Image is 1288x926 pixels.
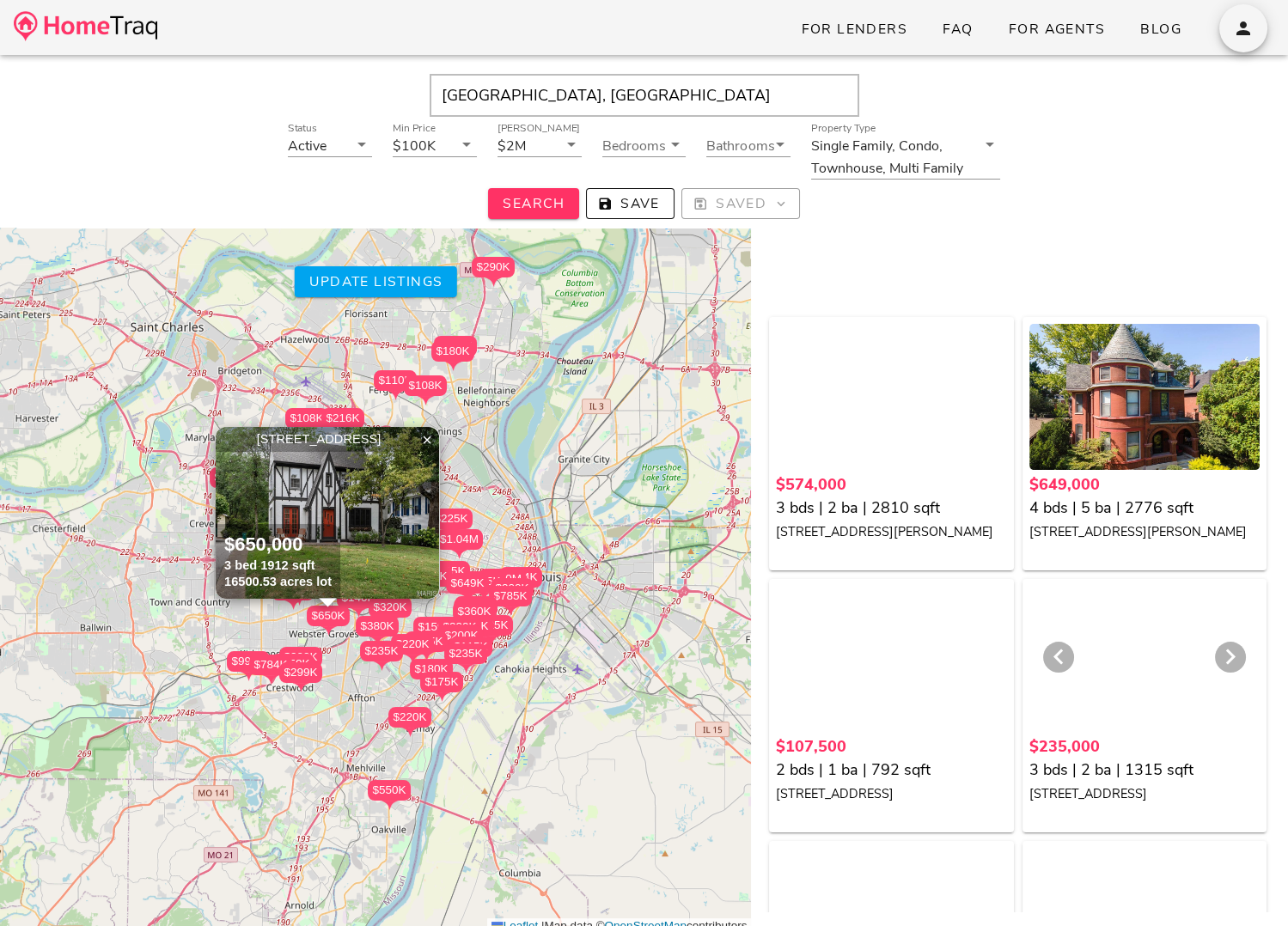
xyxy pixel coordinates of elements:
[472,257,515,287] div: $290K
[308,272,443,291] span: Update listings
[417,396,435,405] img: triPin.png
[410,659,453,679] div: $180K
[470,615,513,645] div: $225K
[393,134,477,156] div: Min Price$100K
[434,336,477,356] div: $145K
[391,634,434,664] div: $220K
[373,661,391,671] img: triPin.png
[220,431,435,448] div: [STREET_ADDRESS]
[356,616,399,646] div: $380K
[272,654,314,684] div: $250K
[369,597,412,627] div: $320K
[295,266,456,297] button: Update listings
[446,573,489,603] div: $649K
[440,625,483,646] div: $200K
[899,138,943,154] div: Condo,
[489,586,532,606] div: $785K
[811,138,895,154] div: Single Family,
[455,596,497,626] div: $290K
[356,616,399,637] div: $380K
[350,608,368,618] img: triPin.png
[1029,523,1247,540] small: [STREET_ADDRESS][PERSON_NAME]
[369,597,412,618] div: $320K
[776,497,1006,520] div: 3 bds | 2 ba | 2810 sqft
[776,473,1006,497] div: $574,000
[502,194,565,213] span: Search
[405,631,448,652] div: $185K
[227,651,270,681] div: $999K
[240,672,258,681] img: triPin.png
[601,194,660,213] span: Save
[462,571,505,592] div: $575K
[337,588,380,618] div: $140K
[455,596,497,617] div: $290K
[502,606,520,616] img: triPin.png
[1043,642,1074,673] button: Previous visual
[284,600,302,610] img: triPin.png
[488,188,579,219] button: Search
[450,616,493,646] div: $190K
[434,336,477,366] div: $145K
[811,134,1000,179] div: Property TypeSingle Family,Condo,Townhouse,Multi Family
[706,134,791,156] div: Bathrooms
[279,647,322,677] div: $300K
[497,138,526,154] div: $2M
[454,598,497,628] div: $345K
[928,14,987,45] a: FAQ
[438,624,481,655] div: $160K
[368,780,411,810] div: $550K
[285,408,328,438] div: $108K
[288,122,317,135] label: Status
[1008,20,1105,39] span: For Agents
[444,643,487,673] div: $235K
[811,122,876,135] label: Property Type
[279,647,322,667] div: $300K
[1029,758,1260,782] div: 3 bds | 2 ba | 1315 sqft
[430,509,473,529] div: $225K
[811,161,886,176] div: Townhouse,
[459,594,477,603] img: triPin.png
[321,408,364,438] div: $216K
[422,430,432,449] span: ×
[453,601,496,631] div: $360K
[450,550,468,559] img: triPin.png
[413,617,456,637] div: $159K
[224,557,332,574] div: 3 bed 1912 sqft
[485,277,503,287] img: triPin.png
[433,692,451,702] img: triPin.png
[285,408,328,429] div: $108K
[1029,473,1260,543] a: $649,000 4 bds | 5 ba | 2776 sqft [STREET_ADDRESS][PERSON_NAME]
[262,675,280,685] img: triPin.png
[499,567,542,597] div: $574K
[388,707,431,737] div: $220K
[288,134,372,156] div: StatusActive
[1202,844,1288,926] iframe: Chat Widget
[436,529,483,550] div: $1.04M
[450,616,493,637] div: $190K
[446,573,489,594] div: $649K
[454,598,497,618] div: $345K
[414,427,440,453] a: Close popup
[1029,473,1260,497] div: $649,000
[307,606,350,626] div: $650K
[462,571,505,601] div: $575K
[1029,735,1260,805] a: $235,000 3 bds | 2 ba | 1315 sqft [STREET_ADDRESS]
[472,257,515,277] div: $290K
[681,188,800,219] button: Saved
[430,74,859,117] input: Enter Your Address, Zipcode or City & State
[1215,642,1246,673] button: Next visual
[994,14,1119,45] a: For Agents
[216,427,440,599] a: [STREET_ADDRESS] $650,000 3 bed 1912 sqft 16500.53 acres lot
[413,617,456,647] div: $159K
[393,138,436,154] div: $100K
[307,606,350,636] div: $650K
[14,11,157,41] img: desktop-logo.34a1112.png
[320,626,338,636] img: triPin.png
[942,20,974,39] span: FAQ
[210,467,253,488] div: $380K
[438,624,481,645] div: $160K
[405,631,448,661] div: $185K
[420,672,463,692] div: $175K
[436,529,483,559] div: $1.04M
